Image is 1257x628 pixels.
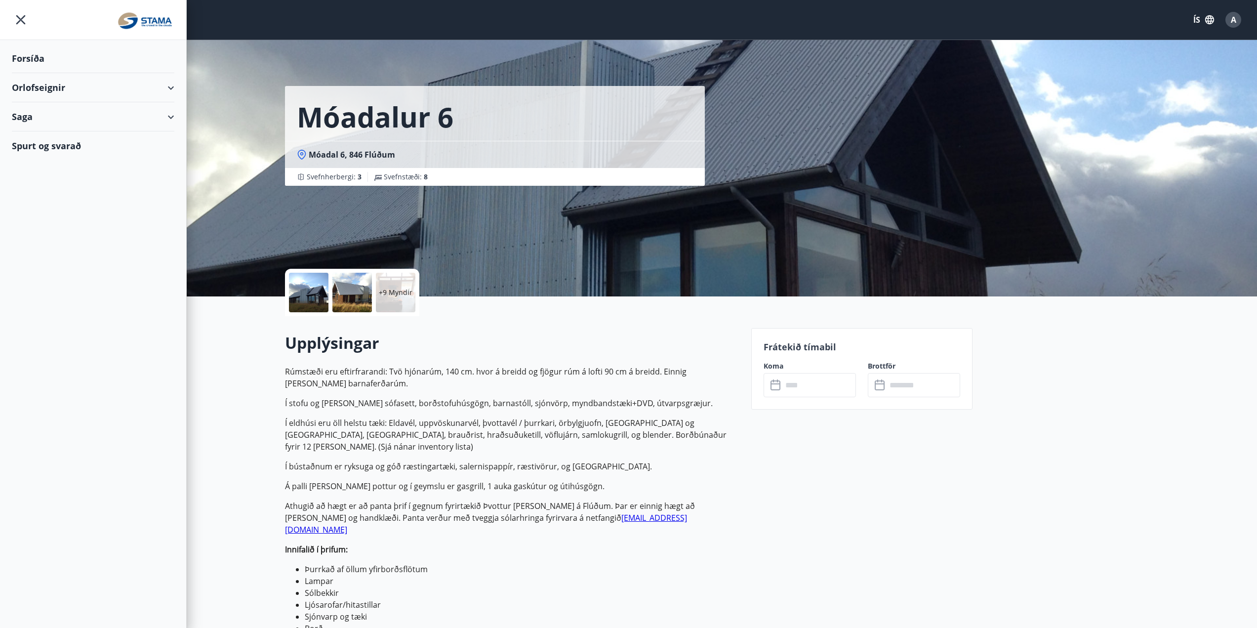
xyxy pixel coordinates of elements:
[1231,14,1236,25] span: A
[307,172,362,182] span: Svefnherbergi :
[12,131,174,160] div: Spurt og svarað
[285,544,348,555] strong: Innifalið í þrifum:
[1221,8,1245,32] button: A
[285,397,739,409] p: Í stofu og [PERSON_NAME] sófasett, borðstofuhúsgögn, barnastóll, sjónvörp, myndbandstæki+DVD, útv...
[115,11,174,31] img: union_logo
[285,332,739,354] h2: Upplýsingar
[1188,11,1219,29] button: ÍS
[305,587,739,599] li: Sólbekkir
[764,361,856,371] label: Koma
[297,98,453,135] h1: Móadalur 6
[305,575,739,587] li: Lampar
[285,461,739,472] p: Í bústaðnum er ryksuga og góð ræstingartæki, salernispappír, ræstivörur, og [GEOGRAPHIC_DATA].
[12,73,174,102] div: Orlofseignir
[285,480,739,492] p: Á palli [PERSON_NAME] pottur og í geymslu er gasgrill, 1 auka gaskútur og útihúsgögn.
[424,172,428,181] span: 8
[309,149,395,160] span: Móadal 6, 846 Flúðum
[358,172,362,181] span: 3
[305,611,739,623] li: Sjónvarp og tæki
[305,599,739,611] li: Ljósarofar/hitastillar
[379,288,412,297] p: +9 Myndir
[384,172,428,182] span: Svefnstæði :
[868,361,960,371] label: Brottför
[12,102,174,131] div: Saga
[305,563,739,575] li: Þurrkað af öllum yfirborðsflötum
[285,417,739,453] p: Í eldhúsi eru öll helstu tæki: Eldavél, uppvöskunarvél, þvottavél / þurrkari, örbylgjuofn, [GEOGR...
[764,340,960,353] p: Frátekið tímabil
[12,11,30,29] button: menu
[285,500,739,536] p: Athugið að hægt er að panta þrif í gegnum fyrirtækið Þvottur [PERSON_NAME] á Flúðum. Þar er einni...
[12,44,174,73] div: Forsíða
[285,366,739,389] p: Rúmstæði eru eftirfrarandi: Tvö hjónarúm, 140 cm. hvor á breidd og fjögur rúm á lofti 90 cm á bre...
